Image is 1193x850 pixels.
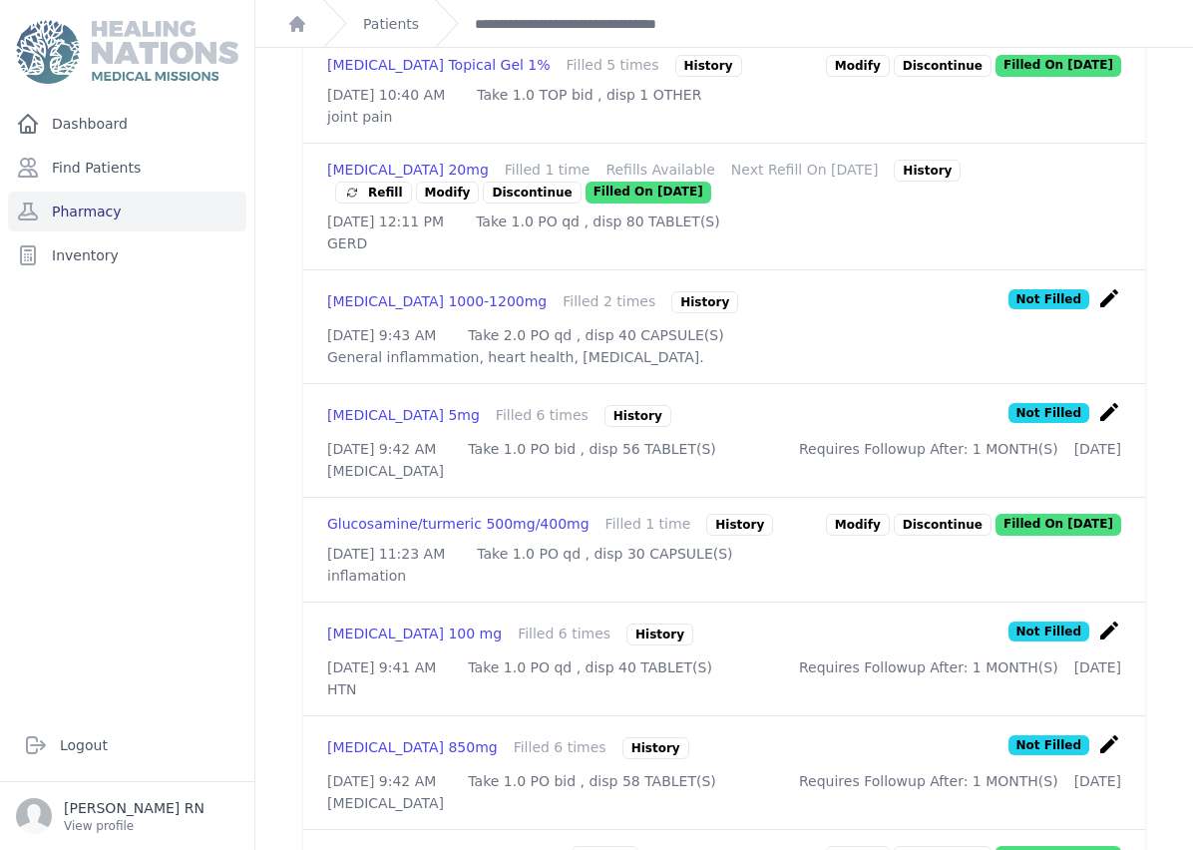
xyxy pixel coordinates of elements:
[826,514,890,536] a: Modify
[675,55,742,77] div: History
[1097,732,1121,756] i: create
[327,737,498,759] div: [MEDICAL_DATA] 850mg
[344,183,403,203] span: Refill
[626,624,693,645] div: History
[1008,403,1089,423] p: Not Filled
[8,148,246,188] a: Find Patients
[327,55,551,77] div: [MEDICAL_DATA] Topical Gel 1%
[327,624,502,645] div: [MEDICAL_DATA] 100 mg
[1008,289,1089,309] p: Not Filled
[1097,628,1121,646] a: create
[799,771,1121,791] div: Requires Followup After: 1 MONTH(S)
[563,291,655,313] div: Filled 2 times
[671,291,738,313] div: History
[327,566,1121,586] p: inflamation
[416,182,480,204] a: Modify
[468,439,715,459] p: Take 1.0 PO bid , disp 56 TABLET(S)
[327,771,436,791] p: [DATE] 9:42 AM
[605,160,714,182] div: Refills Available
[327,325,436,345] p: [DATE] 9:43 AM
[483,182,581,204] p: Discontinue
[995,514,1121,536] p: Filled On [DATE]
[731,160,879,182] div: Next Refill On [DATE]
[496,405,589,427] div: Filled 6 times
[327,679,1121,699] p: HTN
[327,439,436,459] p: [DATE] 9:42 AM
[1097,400,1121,424] i: create
[514,737,606,759] div: Filled 6 times
[706,514,773,536] div: History
[1097,295,1121,314] a: create
[327,212,444,231] p: [DATE] 12:11 PM
[799,439,1121,459] div: Requires Followup After: 1 MONTH(S)
[327,291,547,313] div: [MEDICAL_DATA] 1000-1200mg
[16,725,238,765] a: Logout
[799,657,1121,677] div: Requires Followup After: 1 MONTH(S)
[1008,622,1089,641] p: Not Filled
[894,514,992,536] p: Discontinue
[518,624,610,645] div: Filled 6 times
[477,85,701,105] p: Take 1.0 TOP bid , disp 1 OTHER
[622,737,689,759] div: History
[64,818,204,834] p: View profile
[605,514,691,536] div: Filled 1 time
[327,461,1121,481] p: [MEDICAL_DATA]
[477,544,732,564] p: Take 1.0 PO qd , disp 30 CAPSULE(S)
[16,20,237,84] img: Medical Missions EMR
[468,325,723,345] p: Take 2.0 PO qd , disp 40 CAPSULE(S)
[327,160,489,182] div: [MEDICAL_DATA] 20mg
[327,85,445,105] p: [DATE] 10:40 AM
[826,55,890,77] a: Modify
[327,107,1121,127] p: joint pain
[327,233,1121,253] p: GERD
[327,347,1121,367] p: General inflammation, heart health, [MEDICAL_DATA].
[327,514,590,536] div: Glucosamine/turmeric 500mg/400mg
[995,55,1121,77] p: Filled On [DATE]
[363,14,419,34] a: Patients
[64,798,204,818] p: [PERSON_NAME] RN
[468,771,715,791] p: Take 1.0 PO bid , disp 58 TABLET(S)
[1008,735,1089,755] p: Not Filled
[1074,441,1121,457] span: [DATE]
[1074,659,1121,675] span: [DATE]
[1097,619,1121,642] i: create
[327,544,445,564] p: [DATE] 11:23 AM
[327,405,480,427] div: [MEDICAL_DATA] 5mg
[1097,409,1121,428] a: create
[505,160,591,182] div: Filled 1 time
[476,212,720,231] p: Take 1.0 PO qd , disp 80 TABLET(S)
[327,793,1121,813] p: [MEDICAL_DATA]
[468,657,712,677] p: Take 1.0 PO qd , disp 40 TABLET(S)
[16,798,238,834] a: [PERSON_NAME] RN View profile
[586,182,711,204] p: Filled On [DATE]
[894,55,992,77] p: Discontinue
[604,405,671,427] div: History
[1074,773,1121,789] span: [DATE]
[8,235,246,275] a: Inventory
[8,104,246,144] a: Dashboard
[567,55,659,77] div: Filled 5 times
[1097,741,1121,760] a: create
[8,192,246,231] a: Pharmacy
[1097,286,1121,310] i: create
[327,657,436,677] p: [DATE] 9:41 AM
[894,160,961,182] div: History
